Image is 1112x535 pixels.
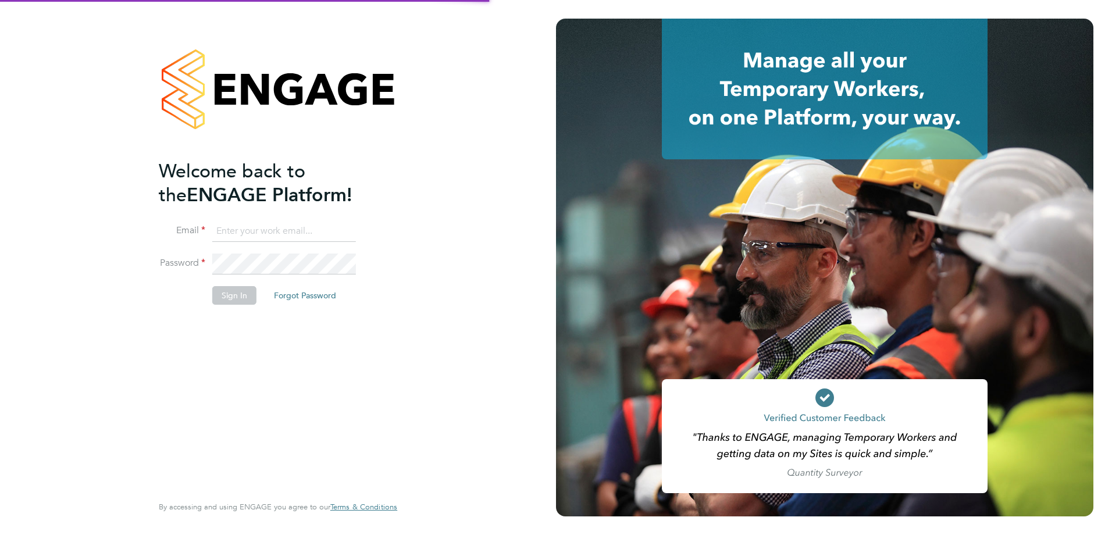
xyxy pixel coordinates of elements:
[212,221,356,242] input: Enter your work email...
[159,502,397,512] span: By accessing and using ENGAGE you agree to our
[159,257,205,269] label: Password
[265,286,345,305] button: Forgot Password
[159,159,386,207] h2: ENGAGE Platform!
[159,224,205,237] label: Email
[159,160,305,206] span: Welcome back to the
[330,502,397,512] a: Terms & Conditions
[212,286,256,305] button: Sign In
